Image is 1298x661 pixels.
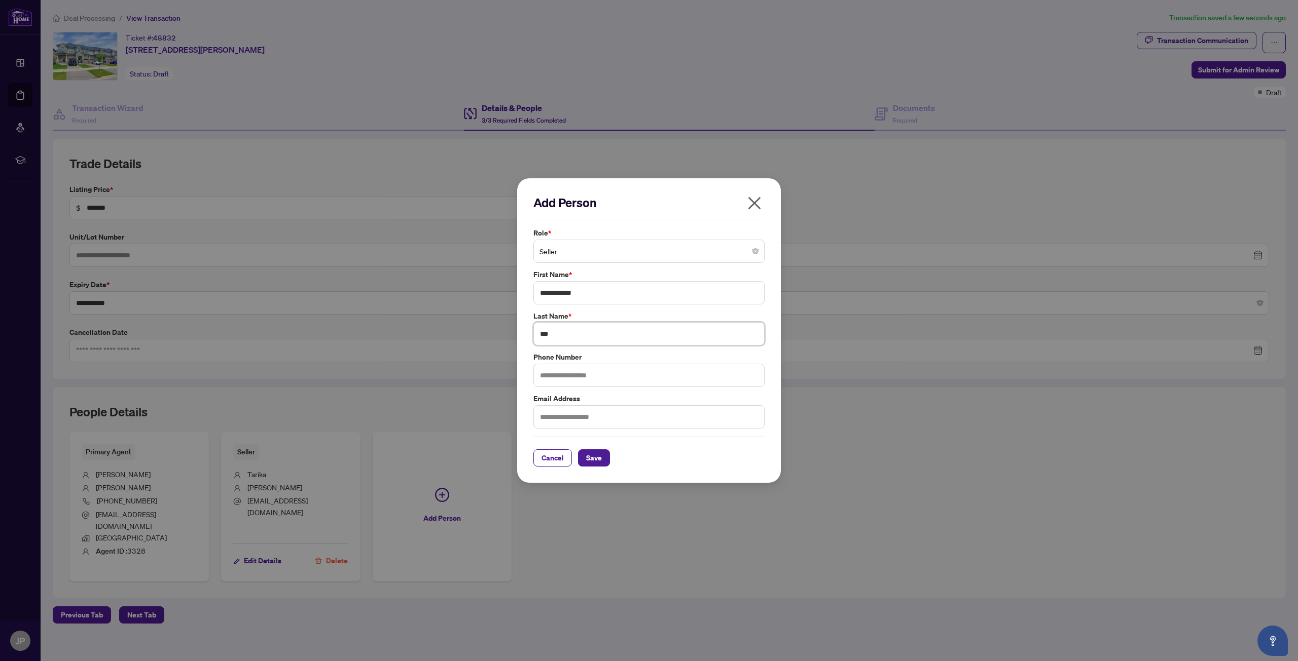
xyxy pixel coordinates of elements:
span: close [746,195,763,211]
label: Phone Number [533,352,765,363]
button: Cancel [533,449,572,466]
span: Save [586,450,602,466]
label: Role [533,227,765,239]
label: Email Address [533,393,765,404]
button: Open asap [1257,626,1288,656]
span: Seller [539,242,759,261]
h2: Add Person [533,195,765,211]
button: Save [578,449,610,466]
label: First Name [533,269,765,280]
label: Last Name [533,310,765,322]
span: close-circle [752,248,759,254]
span: Cancel [542,450,564,466]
